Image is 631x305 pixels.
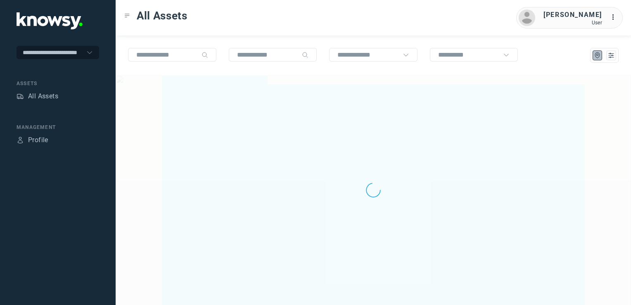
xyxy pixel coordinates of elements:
[610,12,620,24] div: :
[28,91,58,101] div: All Assets
[17,93,24,100] div: Assets
[17,124,99,131] div: Management
[302,52,308,58] div: Search
[202,52,208,58] div: Search
[610,12,620,22] div: :
[17,135,48,145] a: ProfileProfile
[28,135,48,145] div: Profile
[594,52,601,59] div: Map
[17,91,58,101] a: AssetsAll Assets
[17,136,24,144] div: Profile
[17,12,83,29] img: Application Logo
[519,10,535,26] img: avatar.png
[124,13,130,19] div: Toggle Menu
[543,20,602,26] div: User
[611,14,619,20] tspan: ...
[17,80,99,87] div: Assets
[607,52,615,59] div: List
[543,10,602,20] div: [PERSON_NAME]
[137,8,187,23] span: All Assets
